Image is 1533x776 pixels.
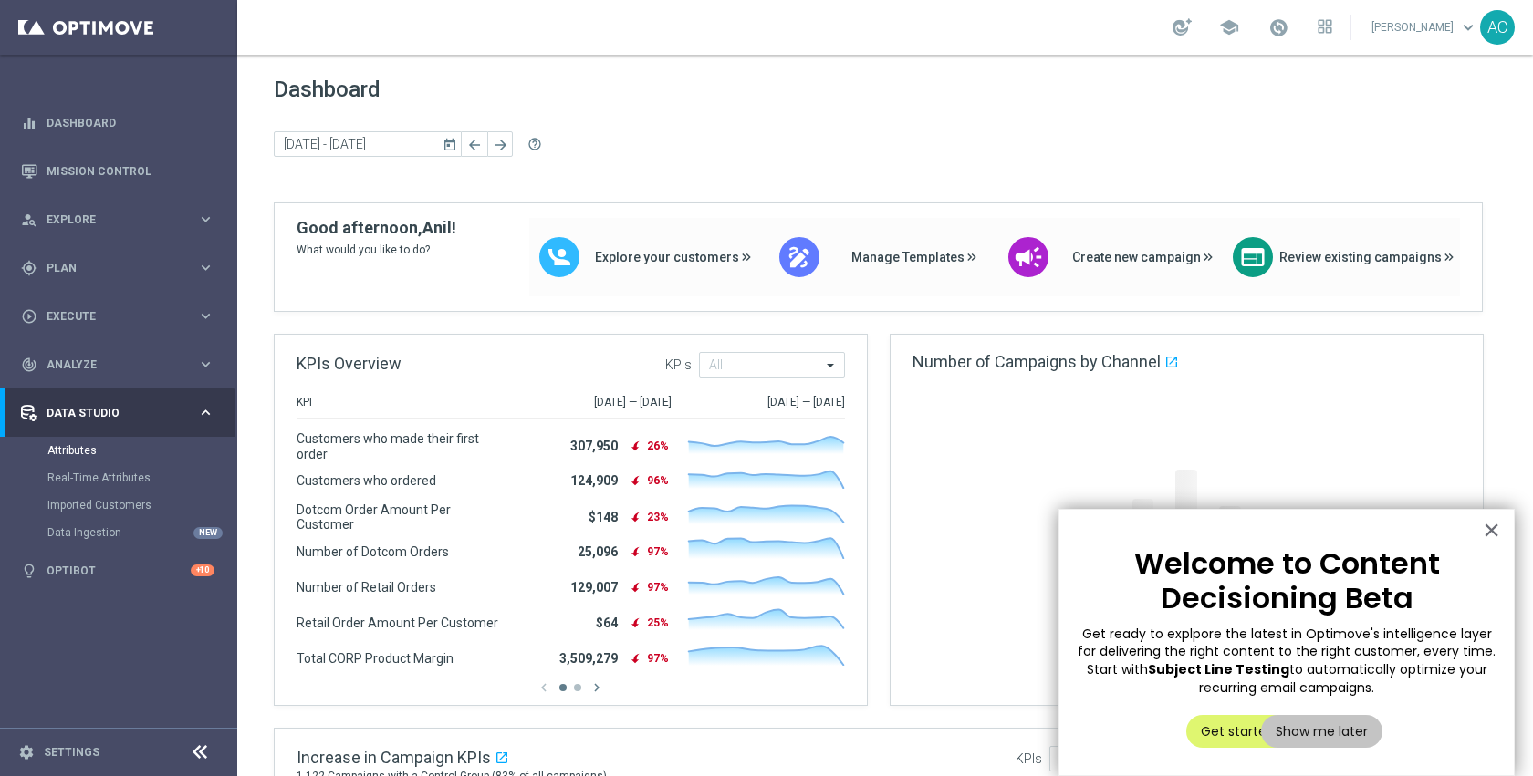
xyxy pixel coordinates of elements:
[197,307,214,325] i: keyboard_arrow_right
[44,747,99,758] a: Settings
[47,147,214,195] a: Mission Control
[21,147,214,195] div: Mission Control
[1148,660,1289,678] strong: Subject Line Testing
[197,404,214,421] i: keyboard_arrow_right
[47,525,190,540] a: Data Ingestion
[47,437,235,464] div: Attributes
[1483,515,1500,544] button: Close
[1199,660,1491,697] span: to automatically optimize your recurring email campaigns.
[47,519,235,546] div: Data Ingestion
[21,563,37,579] i: lightbulb
[47,443,190,458] a: Attributes
[1078,625,1499,678] span: Get ready to explpore the latest in Optimove's intelligence layer for delivering the right conten...
[193,527,223,539] div: NEW
[1480,10,1515,45] div: AC
[1458,17,1478,37] span: keyboard_arrow_down
[21,212,197,228] div: Explore
[1078,546,1496,616] p: Welcome to Content Decisioning Beta
[21,260,197,276] div: Plan
[1186,715,1289,748] button: Get started
[21,357,37,373] i: track_changes
[191,564,214,576] div: +10
[47,546,191,595] a: Optibot
[47,408,197,419] span: Data Studio
[47,98,214,147] a: Dashboard
[1261,715,1382,748] button: Show me later
[21,357,197,373] div: Analyze
[21,115,37,131] i: equalizer
[47,491,235,519] div: Imported Customers
[21,405,197,421] div: Data Studio
[197,259,214,276] i: keyboard_arrow_right
[197,211,214,228] i: keyboard_arrow_right
[1370,14,1480,41] a: [PERSON_NAME]
[21,212,37,228] i: person_search
[47,214,197,225] span: Explore
[47,359,197,370] span: Analyze
[197,356,214,373] i: keyboard_arrow_right
[47,464,235,491] div: Real-Time Attributes
[47,471,190,485] a: Real-Time Attributes
[1219,17,1239,37] span: school
[47,498,190,512] a: Imported Customers
[47,263,197,274] span: Plan
[21,308,37,325] i: play_circle_outline
[21,546,214,595] div: Optibot
[21,98,214,147] div: Dashboard
[18,744,35,760] i: settings
[21,260,37,276] i: gps_fixed
[47,311,197,322] span: Execute
[21,308,197,325] div: Execute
